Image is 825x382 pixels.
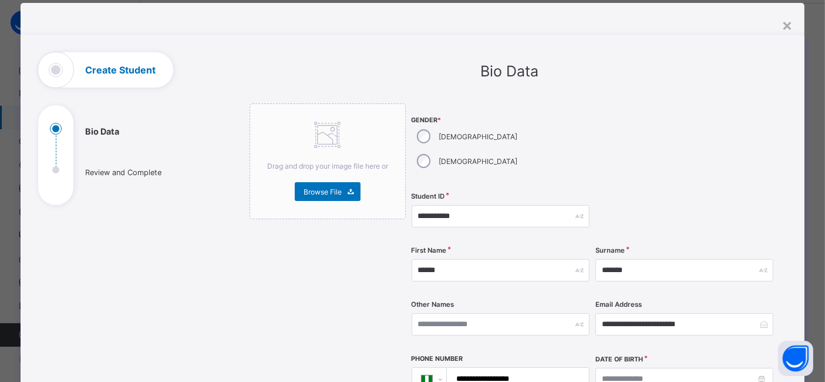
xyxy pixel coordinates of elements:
[480,62,538,80] span: Bio Data
[412,355,463,363] label: Phone Number
[439,157,517,166] label: [DEMOGRAPHIC_DATA]
[250,103,405,219] div: Drag and drop your image file here orBrowse File
[778,341,813,376] button: Open asap
[412,246,447,254] label: First Name
[304,187,342,196] span: Browse File
[782,15,793,35] div: ×
[412,116,590,124] span: Gender
[267,162,388,170] span: Drag and drop your image file here or
[412,300,454,309] label: Other Names
[595,300,642,309] label: Email Address
[412,192,445,200] label: Student ID
[439,132,517,141] label: [DEMOGRAPHIC_DATA]
[595,246,625,254] label: Surname
[595,356,643,363] label: Date of Birth
[85,65,156,75] h1: Create Student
